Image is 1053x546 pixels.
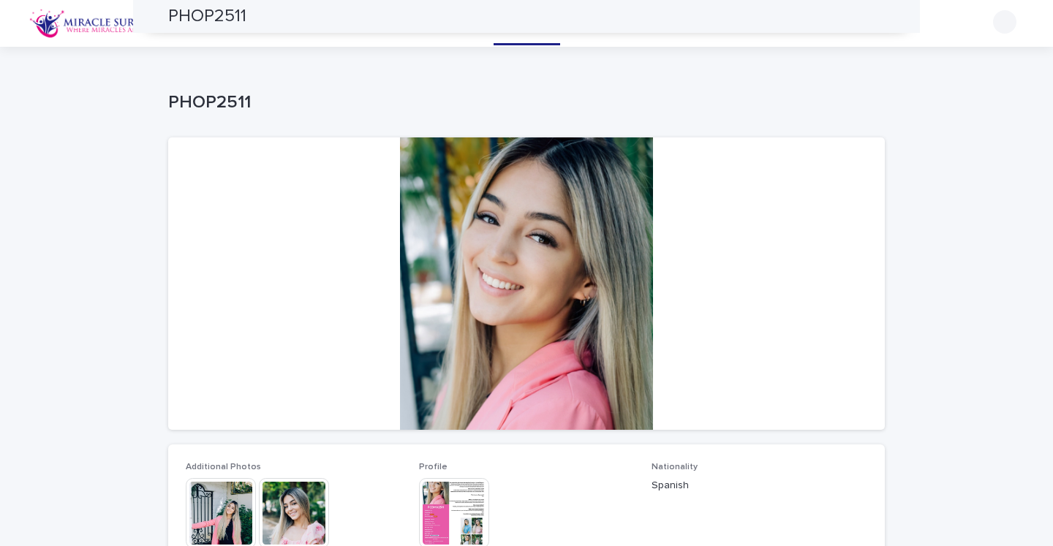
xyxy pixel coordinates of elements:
p: Spanish [652,478,867,493]
span: Profile [419,463,448,471]
p: PHOP2511 [168,92,879,113]
span: Additional Photos [186,463,261,471]
span: Nationality [652,463,698,471]
img: OiFFDOGZQuirLhrlO1ag [29,9,181,38]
